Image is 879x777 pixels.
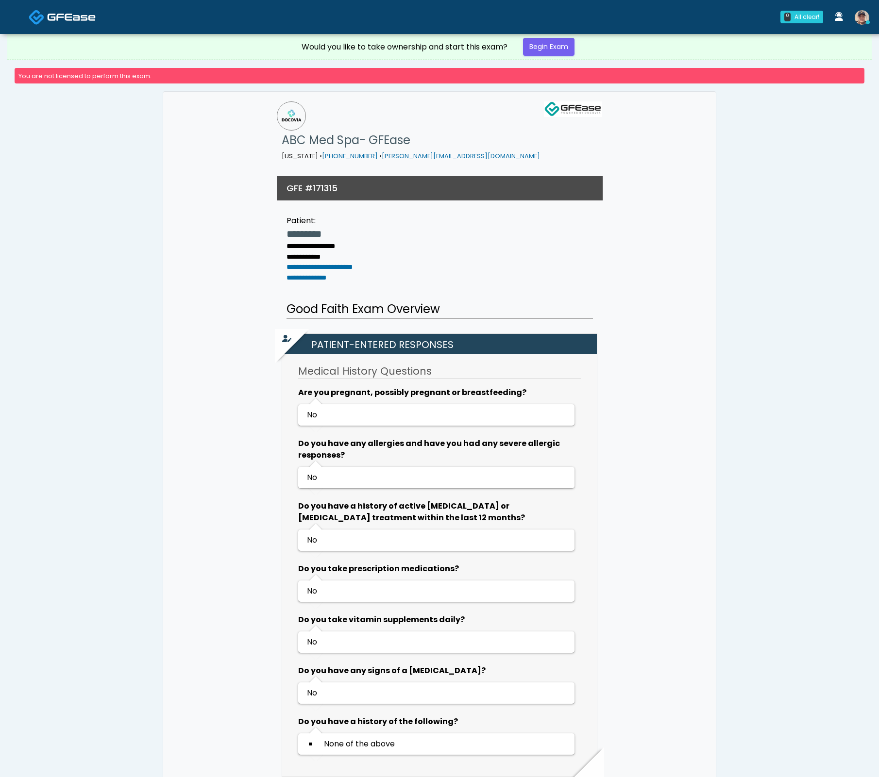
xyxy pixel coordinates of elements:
[282,131,540,150] h1: ABC Med Spa- GFEase
[307,534,317,546] span: No
[287,300,593,319] h2: Good Faith Exam Overview
[307,472,317,483] span: No
[287,215,353,227] div: Patient:
[287,334,597,354] h2: Patient-entered Responses
[18,72,152,80] small: You are not licensed to perform this exam.
[298,387,526,398] b: Are you pregnant, possibly pregnant or breastfeeding?
[298,500,525,523] b: Do you have a history of active [MEDICAL_DATA] or [MEDICAL_DATA] treatment within the last 12 mon...
[277,101,306,131] img: ABC Med Spa- GFEase
[320,152,322,160] span: •
[544,101,602,117] img: GFEase Logo
[382,152,540,160] a: [PERSON_NAME][EMAIL_ADDRESS][DOMAIN_NAME]
[47,12,96,22] img: Docovia
[298,563,459,574] b: Do you take prescription medications?
[307,636,317,647] span: No
[302,41,507,53] div: Would you like to take ownership and start this exam?
[307,585,317,596] span: No
[29,1,96,33] a: Docovia
[298,716,458,727] b: Do you have a history of the following?
[775,7,829,27] a: 0 All clear!
[322,152,378,160] a: [PHONE_NUMBER]
[298,364,581,379] h3: Medical History Questions
[287,182,338,194] h3: GFE #171315
[855,10,869,25] img: Amos GFE
[794,13,819,21] div: All clear!
[784,13,791,21] div: 0
[29,9,45,25] img: Docovia
[298,438,560,461] b: Do you have any allergies and have you had any severe allergic responses?
[523,38,575,56] a: Begin Exam
[324,738,395,749] span: None of the above
[282,152,540,160] small: [US_STATE]
[298,665,486,676] b: Do you have any signs of a [MEDICAL_DATA]?
[379,152,382,160] span: •
[298,614,465,625] b: Do you take vitamin supplements daily?
[307,409,317,420] span: No
[307,687,317,698] span: No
